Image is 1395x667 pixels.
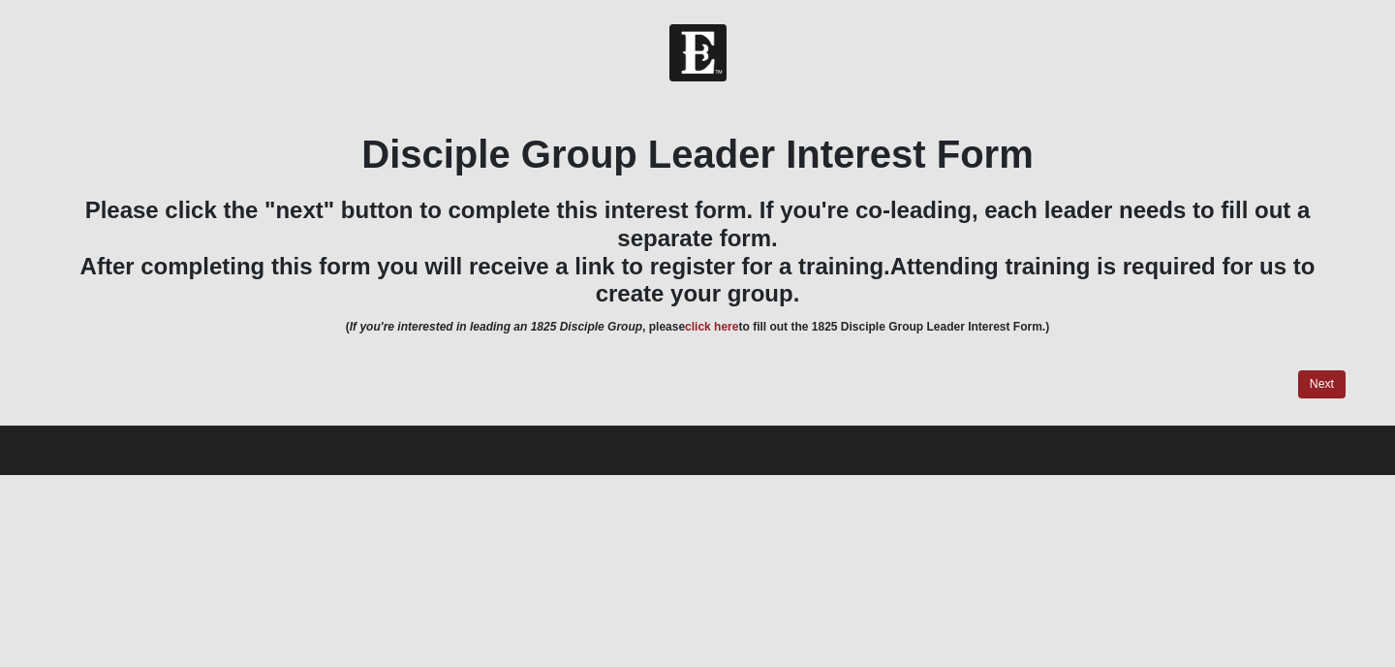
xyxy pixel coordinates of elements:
[49,320,1346,333] h6: ( , please to fill out the 1825 Disciple Group Leader Interest Form.)
[1298,370,1346,398] a: Next
[596,253,1316,307] span: Attending training is required for us to create your group.
[685,320,738,333] a: click here
[361,133,1034,175] b: Disciple Group Leader Interest Form
[49,197,1346,308] h3: Please click the "next" button to complete this interest form. If you're co-leading, each leader ...
[350,320,642,333] i: If you're interested in leading an 1825 Disciple Group
[669,24,727,81] img: Church of Eleven22 Logo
